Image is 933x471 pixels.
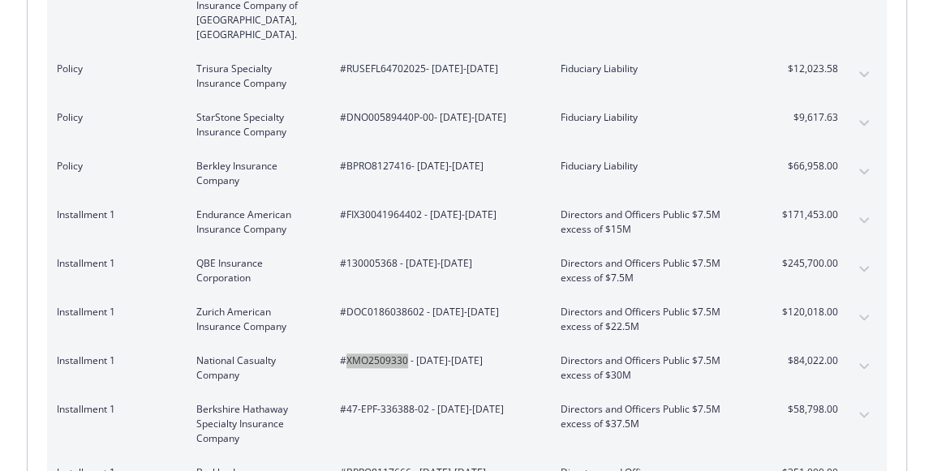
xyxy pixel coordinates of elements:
button: expand content [851,353,877,379]
span: #130005368 - [DATE]-[DATE] [340,256,535,271]
div: Installment 1Zurich American Insurance Company#DOC0186038602 - [DATE]-[DATE]Directors and Officer... [47,295,887,344]
span: Directors and Officers Public $7.5M excess of $37.5M [561,402,751,431]
span: #DOC0186038602 - [DATE]-[DATE] [340,305,535,319]
span: Installment 1 [57,305,170,319]
span: Berkshire Hathaway Specialty Insurance Company [196,402,314,446]
span: #XMO2509330 - [DATE]-[DATE] [340,353,535,368]
span: Fiduciary Liability [561,110,751,125]
span: Trisura Specialty Insurance Company [196,62,314,91]
span: Endurance American Insurance Company [196,208,314,237]
span: Directors and Officers Public $7.5M excess of $30M [561,353,751,383]
span: $12,023.58 [777,62,838,76]
span: Fiduciary Liability [561,159,751,173]
span: #47-EPF-336388-02 - [DATE]-[DATE] [340,402,535,417]
span: #DNO00589440P-00 - [DATE]-[DATE] [340,110,535,125]
span: $58,798.00 [777,402,838,417]
span: QBE Insurance Corporation [196,256,314,285]
button: expand content [851,110,877,136]
div: PolicyTrisura Specialty Insurance Company#RUSEFL64702025- [DATE]-[DATE]Fiduciary Liability$12,023... [47,52,887,101]
span: Installment 1 [57,256,170,271]
span: National Casualty Company [196,353,314,383]
span: Directors and Officers Public $7.5M excess of $7.5M [561,256,751,285]
span: Berkley Insurance Company [196,159,314,188]
div: Installment 1Endurance American Insurance Company#FIX30041964402 - [DATE]-[DATE]Directors and Off... [47,198,887,246]
span: Installment 1 [57,402,170,417]
div: Installment 1QBE Insurance Corporation#130005368 - [DATE]-[DATE]Directors and Officers Public $7.... [47,246,887,295]
button: expand content [851,256,877,282]
span: Directors and Officers Public $7.5M excess of $15M [561,208,751,237]
span: $245,700.00 [777,256,838,271]
button: expand content [851,305,877,331]
div: PolicyBerkley Insurance Company#BPRO8127416- [DATE]-[DATE]Fiduciary Liability$66,958.00expand con... [47,149,887,198]
button: expand content [851,208,877,233]
span: Fiduciary Liability [561,62,751,76]
span: Installment 1 [57,353,170,368]
span: #BPRO8127416 - [DATE]-[DATE] [340,159,535,173]
span: Installment 1 [57,208,170,222]
span: #FIX30041964402 - [DATE]-[DATE] [340,208,535,222]
span: $66,958.00 [777,159,838,173]
span: Zurich American Insurance Company [196,305,314,334]
button: expand content [851,62,877,88]
span: Policy [57,62,170,76]
button: expand content [851,402,877,428]
span: $171,453.00 [777,208,838,222]
button: expand content [851,159,877,185]
span: Policy [57,110,170,125]
span: #RUSEFL64702025 - [DATE]-[DATE] [340,62,535,76]
span: StarStone Specialty Insurance Company [196,110,314,139]
span: Policy [57,159,170,173]
div: PolicyStarStone Specialty Insurance Company#DNO00589440P-00- [DATE]-[DATE]Fiduciary Liability$9,6... [47,101,887,149]
span: $84,022.00 [777,353,838,368]
span: $120,018.00 [777,305,838,319]
div: Installment 1National Casualty Company#XMO2509330 - [DATE]-[DATE]Directors and Officers Public $7... [47,344,887,392]
span: Directors and Officers Public $7.5M excess of $22.5M [561,305,751,334]
span: $9,617.63 [777,110,838,125]
div: Installment 1Berkshire Hathaway Specialty Insurance Company#47-EPF-336388-02 - [DATE]-[DATE]Direc... [47,392,887,456]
